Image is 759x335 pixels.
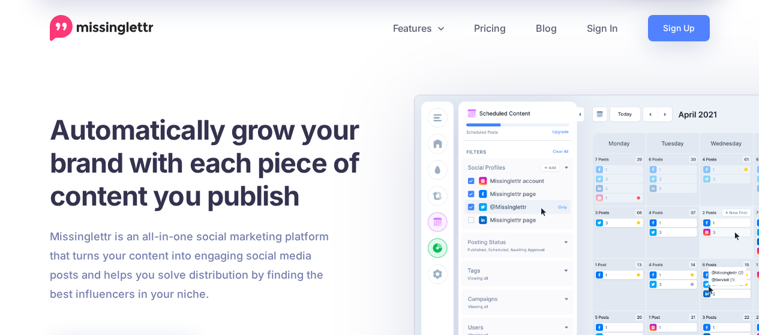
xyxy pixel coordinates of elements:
a: Blog [521,15,572,41]
a: Pricing [459,15,521,41]
a: Sign Up [648,15,710,41]
h1: Automatically grow your brand with each piece of content you publish [50,113,389,212]
p: Missinglettr is an all-in-one social marketing platform that turns your content into engaging soc... [50,227,329,304]
a: Home [50,15,154,41]
a: Sign In [572,15,633,41]
a: Features [378,15,459,41]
